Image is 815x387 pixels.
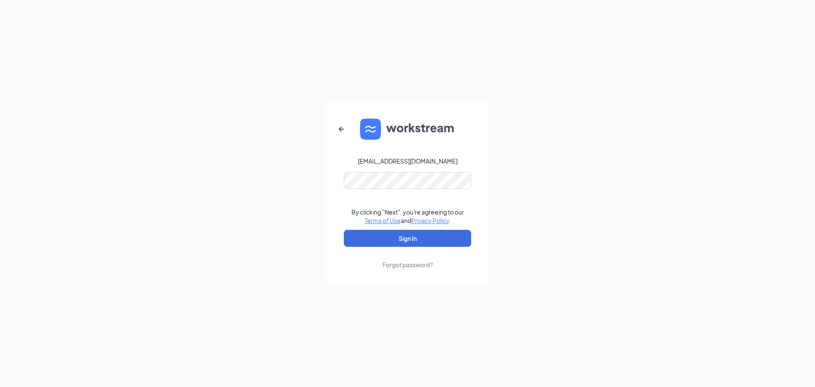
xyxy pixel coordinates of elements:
[365,217,401,224] a: Terms of Use
[344,230,471,247] button: Sign In
[382,247,433,269] a: Forgot password?
[351,208,464,225] div: By clicking "Next", you're agreeing to our and .
[331,119,351,139] button: ArrowLeftNew
[336,124,346,134] svg: ArrowLeftNew
[358,157,458,165] div: [EMAIL_ADDRESS][DOMAIN_NAME]
[360,119,455,140] img: WS logo and Workstream text
[411,217,449,224] a: Privacy Policy
[382,260,433,269] div: Forgot password?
